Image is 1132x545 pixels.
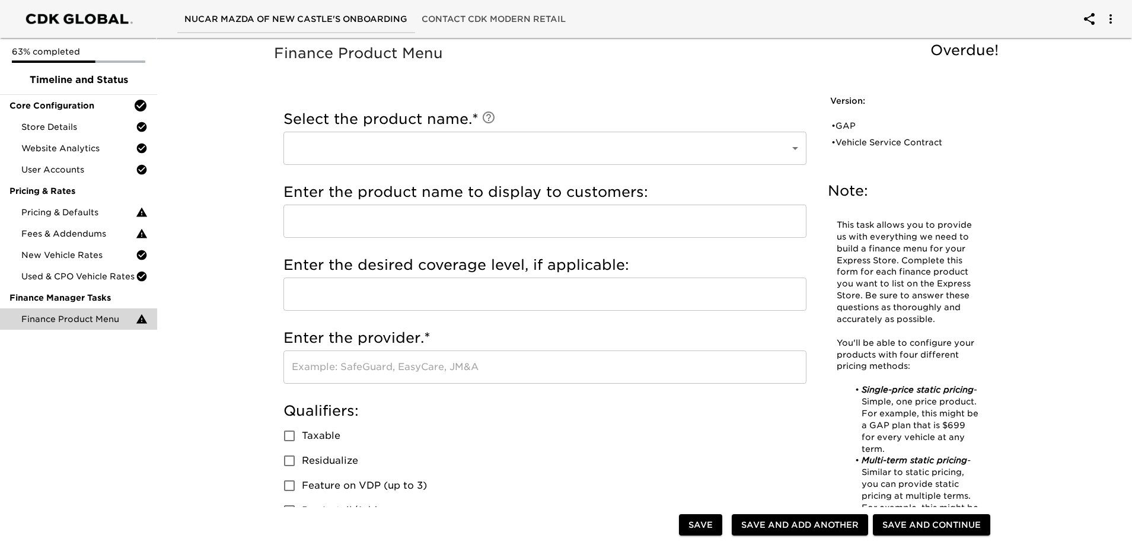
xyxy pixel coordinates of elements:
span: New Vehicle Rates [21,249,136,261]
span: Timeline and Status [9,73,148,87]
em: Multi-term static pricing [862,455,967,465]
button: Save [679,514,722,536]
h6: Version: [830,95,986,108]
span: Fees & Addendums [21,228,136,240]
span: Overdue! [930,42,999,59]
h5: Enter the product name to display to customers: [283,183,806,202]
input: Example: SafeGuard, EasyCare, JM&A [283,350,806,384]
h5: Qualifiers: [283,401,806,420]
h5: Finance Product Menu [274,44,1005,63]
h5: Note: [828,181,988,200]
span: Save and Continue [882,518,981,533]
span: Website Analytics [21,142,136,154]
button: Save and Continue [873,514,990,536]
span: Pre-Install/Add on every car [302,503,442,518]
div: •GAP [830,117,986,134]
button: account of current user [1075,5,1104,33]
span: User Accounts [21,164,136,176]
h5: Enter the desired coverage level, if applicable: [283,256,806,275]
span: Pricing & Defaults [21,206,136,218]
span: Nucar Mazda of New Castle's Onboarding [184,12,407,27]
span: Core Configuration [9,100,133,111]
p: 63% completed [12,46,145,58]
h5: Select the product name. [283,110,806,129]
div: • GAP [831,120,968,132]
span: Store Details [21,121,136,133]
p: You'll be able to configure your products with four different pricing methods: [837,337,979,373]
em: - [967,455,971,465]
p: This task allows you to provide us with everything we need to build a finance menu for your Expre... [837,219,979,326]
span: Save [688,518,713,533]
span: Used & CPO Vehicle Rates [21,270,136,282]
span: Finance Manager Tasks [9,292,148,304]
div: • Vehicle Service Contract [831,136,968,148]
span: Pricing & Rates [9,185,148,197]
button: Save and Add Another [732,514,868,536]
h5: Enter the provider. [283,329,806,348]
span: Save and Add Another [741,518,859,533]
span: Feature on VDP (up to 3) [302,479,427,493]
em: Single-price static pricing [862,385,974,394]
div: •Vehicle Service Contract [830,134,986,151]
button: account of current user [1096,5,1125,33]
span: Taxable [302,429,340,443]
span: Contact CDK Modern Retail [422,12,566,27]
div: ​ [283,132,806,165]
span: Residualize [302,454,358,468]
li: - Simple, one price product. For example, this might be a GAP plan that is $699 for every vehicle... [849,384,979,455]
span: Finance Product Menu [21,313,136,325]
